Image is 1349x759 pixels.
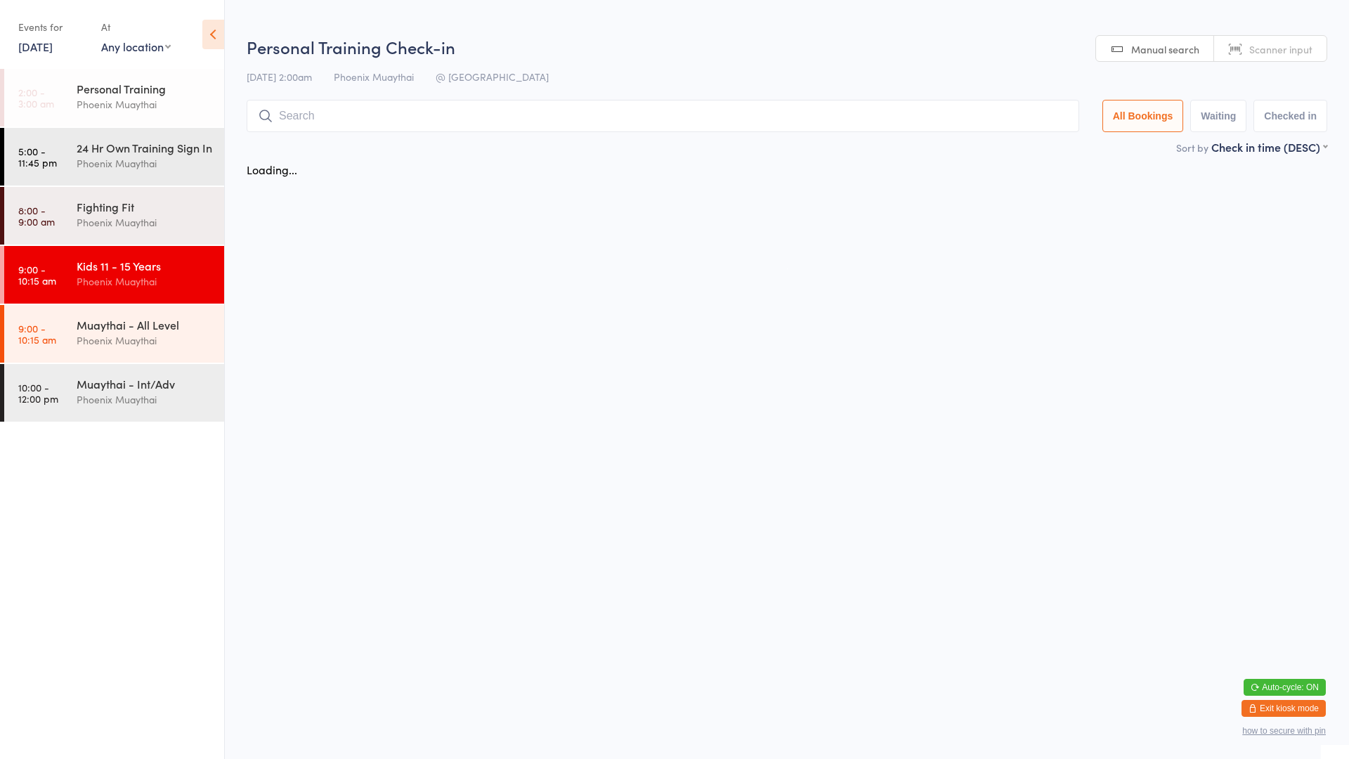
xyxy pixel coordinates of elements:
[18,382,58,404] time: 10:00 - 12:00 pm
[18,264,56,286] time: 9:00 - 10:15 am
[247,162,297,177] div: Loading...
[77,391,212,408] div: Phoenix Muaythai
[1242,700,1326,717] button: Exit kiosk mode
[247,70,312,84] span: [DATE] 2:00am
[4,69,224,126] a: 2:00 -3:00 amPersonal TrainingPhoenix Muaythai
[436,70,549,84] span: @ [GEOGRAPHIC_DATA]
[1244,679,1326,696] button: Auto-cycle: ON
[334,70,414,84] span: Phoenix Muaythai
[77,376,212,391] div: Muaythai - Int/Adv
[1242,726,1326,736] button: how to secure with pin
[77,258,212,273] div: Kids 11 - 15 Years
[18,145,57,168] time: 5:00 - 11:45 pm
[1211,139,1327,155] div: Check in time (DESC)
[18,39,53,54] a: [DATE]
[4,187,224,245] a: 8:00 -9:00 amFighting FitPhoenix Muaythai
[18,86,54,109] time: 2:00 - 3:00 am
[18,323,56,345] time: 9:00 - 10:15 am
[1102,100,1184,132] button: All Bookings
[77,140,212,155] div: 24 Hr Own Training Sign In
[1190,100,1246,132] button: Waiting
[18,15,87,39] div: Events for
[77,81,212,96] div: Personal Training
[101,39,171,54] div: Any location
[77,155,212,171] div: Phoenix Muaythai
[1253,100,1327,132] button: Checked in
[77,199,212,214] div: Fighting Fit
[77,96,212,112] div: Phoenix Muaythai
[4,246,224,304] a: 9:00 -10:15 amKids 11 - 15 YearsPhoenix Muaythai
[247,100,1079,132] input: Search
[4,364,224,422] a: 10:00 -12:00 pmMuaythai - Int/AdvPhoenix Muaythai
[77,273,212,290] div: Phoenix Muaythai
[4,128,224,186] a: 5:00 -11:45 pm24 Hr Own Training Sign InPhoenix Muaythai
[1249,42,1312,56] span: Scanner input
[77,214,212,231] div: Phoenix Muaythai
[4,305,224,363] a: 9:00 -10:15 amMuaythai - All LevelPhoenix Muaythai
[1131,42,1199,56] span: Manual search
[247,35,1327,58] h2: Personal Training Check-in
[77,317,212,332] div: Muaythai - All Level
[77,332,212,349] div: Phoenix Muaythai
[1176,141,1208,155] label: Sort by
[18,205,55,227] time: 8:00 - 9:00 am
[101,15,171,39] div: At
